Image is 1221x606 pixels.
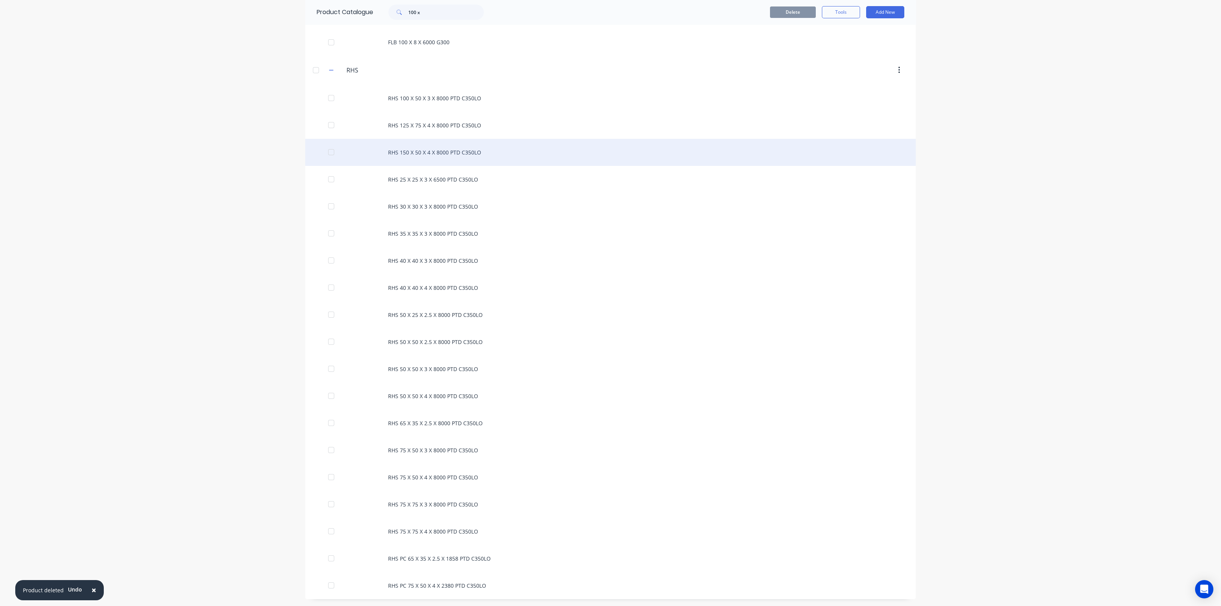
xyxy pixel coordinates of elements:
div: RHS PC 65 X 35 X 2.5 X 1858 PTD C350LO [305,545,916,572]
div: RHS 100 X 50 X 3 X 8000 PTD C350LO [305,85,916,112]
button: Close [84,581,104,600]
div: RHS 50 X 50 X 4 X 8000 PTD C350LO [305,383,916,410]
div: RHS 50 X 50 X 2.5 X 8000 PTD C350LO [305,328,916,355]
div: RHS 75 X 50 X 3 X 8000 PTD C350LO [305,437,916,464]
div: RHS 40 X 40 X 4 X 8000 PTD C350LO [305,274,916,301]
button: Delete [770,6,816,18]
div: RHS 75 X 50 X 4 X 8000 PTD C350LO [305,464,916,491]
div: Product deleted [23,586,64,594]
div: RHS 25 X 25 X 3 X 6500 PTD C350LO [305,166,916,193]
input: Search... [408,5,484,20]
button: Tools [822,6,860,18]
div: RHS 35 X 35 X 3 X 8000 PTD C350LO [305,220,916,247]
button: Add New [866,6,904,18]
div: RHS 30 X 30 X 3 X 8000 PTD C350LO [305,193,916,220]
div: FLB 100 X 8 X 6000 G300 [305,29,916,56]
div: RHS 50 X 50 X 3 X 8000 PTD C350LO [305,355,916,383]
div: RHS 75 X 75 X 4 X 8000 PTD C350LO [305,518,916,545]
div: RHS 40 X 40 X 3 X 8000 PTD C350LO [305,247,916,274]
span: × [92,585,96,595]
div: RHS 75 X 75 X 3 X 8000 PTD C350LO [305,491,916,518]
div: RHS 50 X 25 X 2.5 X 8000 PTD C350LO [305,301,916,328]
div: RHS 150 X 50 X 4 X 8000 PTD C350LO [305,139,916,166]
input: Enter category name [346,66,437,75]
div: Open Intercom Messenger [1195,580,1213,598]
div: RHS 125 X 75 X 4 X 8000 PTD C350LO [305,112,916,139]
button: Undo [64,584,86,595]
div: RHS 65 X 35 X 2.5 X 8000 PTD C350LO [305,410,916,437]
div: RHS PC 75 X 50 X 4 X 2380 PTD C350LO [305,572,916,599]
